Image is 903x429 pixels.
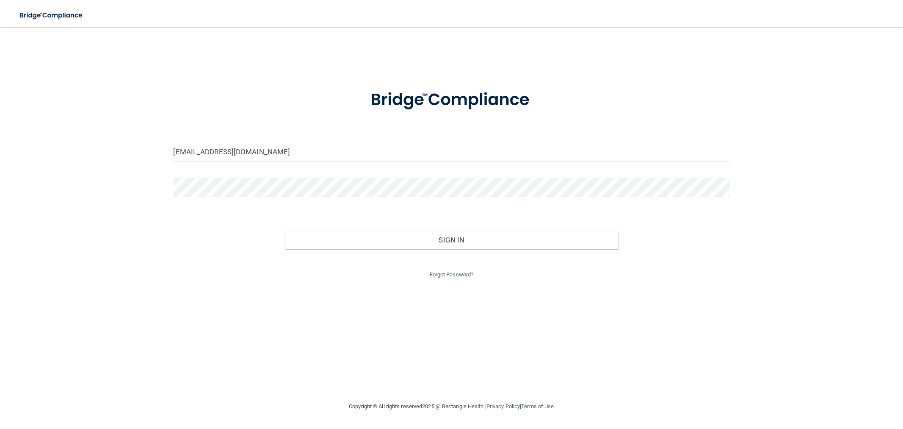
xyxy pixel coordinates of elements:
iframe: Drift Widget Chat Controller [861,370,893,403]
img: bridge_compliance_login_screen.278c3ca4.svg [353,78,550,122]
a: Terms of Use [521,403,554,409]
a: Privacy Policy [486,403,520,409]
input: Email [174,142,730,162]
div: Copyright © All rights reserved 2025 @ Rectangle Health | | [297,393,606,420]
img: bridge_compliance_login_screen.278c3ca4.svg [13,7,91,24]
a: Forgot Password? [430,271,474,278]
button: Sign In [284,231,618,249]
